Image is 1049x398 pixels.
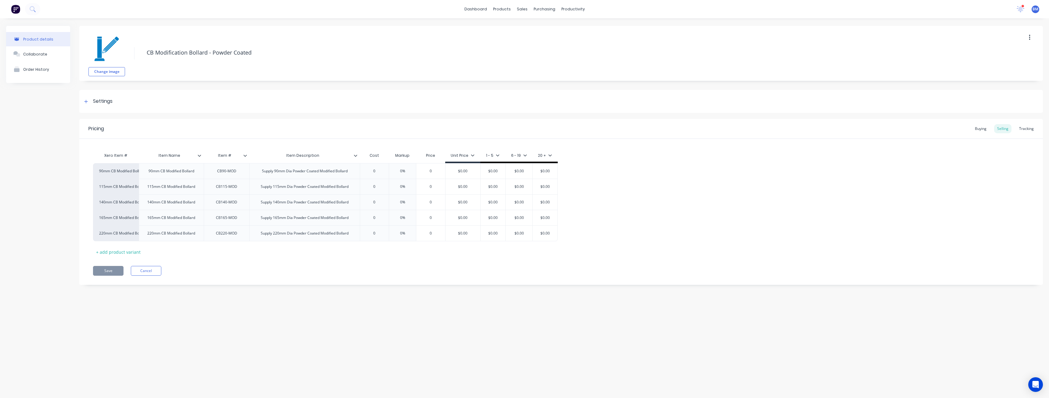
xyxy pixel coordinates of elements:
[99,215,133,221] div: 165mm CB Modified Bollard - Yellow
[530,226,560,241] div: $0.00
[211,214,242,222] div: CB165-MOD
[446,163,480,179] div: $0.00
[387,195,418,210] div: 0%
[389,149,416,162] div: Markup
[131,266,161,276] button: Cancel
[139,149,204,162] div: Item Name
[256,183,353,191] div: Supply 115mm Dia Powder Coated Modified Bollard
[6,62,70,77] button: Order History
[23,37,53,41] div: Product details
[387,210,418,225] div: 0%
[461,5,490,14] a: dashboard
[359,195,390,210] div: 0
[359,226,390,241] div: 0
[142,229,200,237] div: 220mm CB Modified Bollard
[256,198,353,206] div: Supply 140mm Dia Powder Coated Modified Bollard
[139,148,200,163] div: Item Name
[558,5,588,14] div: productivity
[360,149,389,162] div: Cost
[504,163,534,179] div: $0.00
[99,168,133,174] div: 90mm CB Modified Bollard
[446,210,480,225] div: $0.00
[486,153,499,158] div: 1 - 5
[359,179,390,194] div: 0
[451,153,474,158] div: Unit Price
[93,247,144,257] div: + add product variant
[99,184,133,189] div: 115mm CB Modified Bollard - Yellow
[142,214,200,222] div: 165mm CB Modified Bollard
[511,153,527,158] div: 6 - 19
[490,5,514,14] div: products
[93,210,558,225] div: 165mm CB Modified Bollard - Yellow165mm CB Modified BollardCB165-MODSupply 165mm Dia Powder Coate...
[6,46,70,62] button: Collaborate
[359,210,390,225] div: 0
[93,266,124,276] button: Save
[415,226,446,241] div: 0
[204,149,249,162] div: Item #
[415,163,446,179] div: 0
[504,179,534,194] div: $0.00
[256,229,353,237] div: Supply 220mm Dia Powder Coated Modified Bollard
[211,167,242,175] div: CB90-MOD
[144,167,199,175] div: 90mm CB Modified Bollard
[530,210,560,225] div: $0.00
[257,167,353,175] div: Supply 90mm Dia Powder Coated Modified Bollard
[1028,377,1043,392] div: Open Intercom Messenger
[256,214,353,222] div: Supply 165mm Dia Powder Coated Modified Bollard
[93,98,113,105] div: Settings
[88,67,125,76] button: Change image
[478,179,508,194] div: $0.00
[478,195,508,210] div: $0.00
[504,210,534,225] div: $0.00
[387,163,418,179] div: 0%
[249,148,356,163] div: Item Description
[478,226,508,241] div: $0.00
[446,226,480,241] div: $0.00
[415,195,446,210] div: 0
[91,34,122,64] img: file
[514,5,531,14] div: sales
[446,179,480,194] div: $0.00
[88,125,104,132] div: Pricing
[93,225,558,241] div: 220mm CB Modified Bollard - Yellow220mm CB Modified BollardCB220-MODSupply 220mm Dia Powder Coate...
[93,194,558,210] div: 140mm CB Modified Bollard - Yellow140mm CB Modified BollardCB140-MODSupply 140mm Dia Powder Coate...
[6,32,70,46] button: Product details
[415,179,446,194] div: 0
[99,199,133,205] div: 140mm CB Modified Bollard - Yellow
[994,124,1011,133] div: Selling
[93,163,558,179] div: 90mm CB Modified Bollard90mm CB Modified BollardCB90-MODSupply 90mm Dia Powder Coated Modified Bo...
[972,124,990,133] div: Buying
[93,149,139,162] div: Xero Item #
[99,231,133,236] div: 220mm CB Modified Bollard - Yellow
[142,198,200,206] div: 140mm CB Modified Bollard
[23,52,47,56] div: Collaborate
[504,226,534,241] div: $0.00
[211,183,242,191] div: CB115-MOD
[446,195,480,210] div: $0.00
[88,30,125,76] div: fileChange image
[530,195,560,210] div: $0.00
[387,226,418,241] div: 0%
[478,163,508,179] div: $0.00
[144,45,900,60] textarea: CB Modification Bollard - Powder Coated
[11,5,20,14] img: Factory
[211,229,242,237] div: CB220-MOD
[1033,6,1038,12] span: BM
[530,163,560,179] div: $0.00
[531,5,558,14] div: purchasing
[249,149,360,162] div: Item Description
[211,198,242,206] div: CB140-MOD
[204,148,246,163] div: Item #
[23,67,49,72] div: Order History
[416,149,445,162] div: Price
[538,153,552,158] div: 20 +
[142,183,200,191] div: 115mm CB Modified Bollard
[415,210,446,225] div: 0
[530,179,560,194] div: $0.00
[359,163,390,179] div: 0
[93,179,558,194] div: 115mm CB Modified Bollard - Yellow115mm CB Modified BollardCB115-MODSupply 115mm Dia Powder Coate...
[387,179,418,194] div: 0%
[504,195,534,210] div: $0.00
[1016,124,1037,133] div: Tracking
[478,210,508,225] div: $0.00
